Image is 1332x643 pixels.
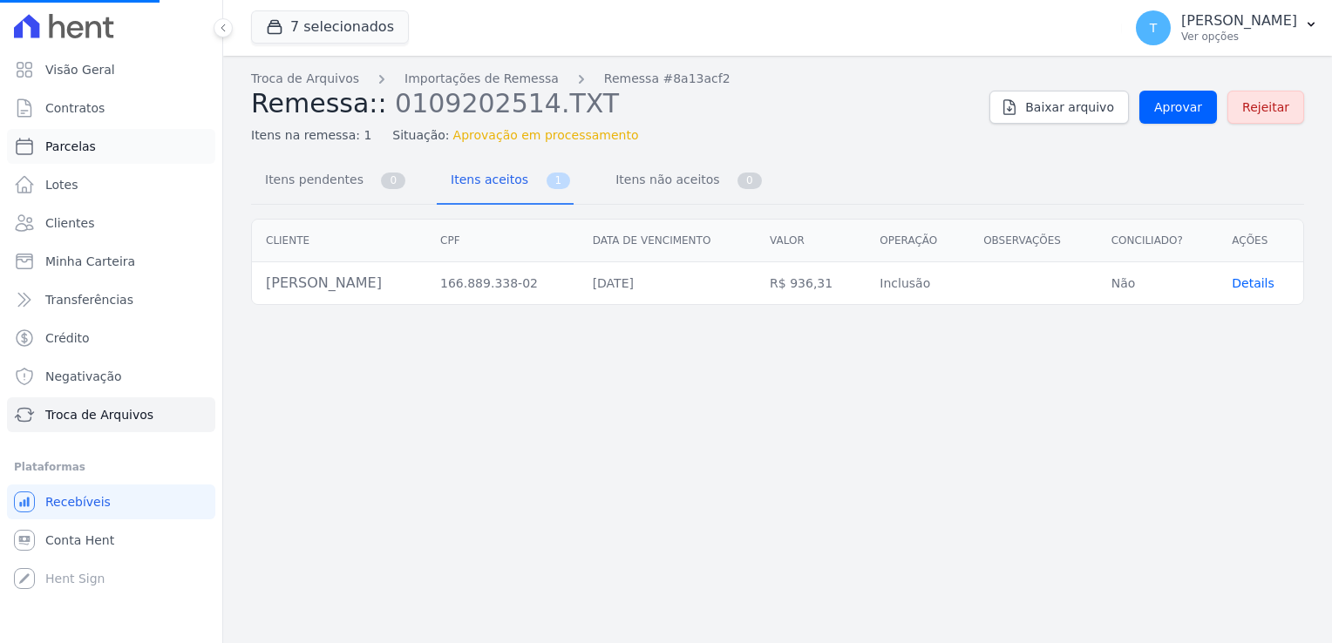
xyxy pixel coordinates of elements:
th: Conciliado? [1098,220,1219,262]
a: Itens pendentes 0 [251,159,409,205]
a: Itens aceitos 1 [437,159,574,205]
span: 1 [547,173,571,189]
button: 7 selecionados [251,10,409,44]
span: Aprovação em processamento [453,126,639,145]
span: Itens na remessa: 1 [251,126,371,145]
div: Plataformas [14,457,208,477]
button: T [PERSON_NAME] Ver opções [1122,3,1332,52]
th: Cliente [252,220,426,262]
p: [PERSON_NAME] [1181,12,1297,30]
a: Troca de Arquivos [7,397,215,432]
td: Inclusão [866,262,969,305]
th: Ações [1218,220,1303,262]
th: CPF [426,220,579,262]
span: Remessa:: [251,88,387,118]
span: Troca de Arquivos [45,406,153,423]
a: Troca de Arquivos [251,70,359,88]
span: Recebíveis [45,493,111,511]
span: Negativação [45,368,122,385]
span: Rejeitar [1242,98,1289,116]
span: Visão Geral [45,61,115,78]
th: Valor [756,220,866,262]
td: 166.889.338-02 [426,262,579,305]
a: Clientes [7,206,215,240]
td: Não [1098,262,1219,305]
a: Parcelas [7,129,215,164]
span: Aprovar [1154,98,1202,116]
span: Clientes [45,214,94,232]
a: Transferências [7,282,215,317]
span: Contratos [45,99,105,117]
th: Observações [969,220,1098,262]
span: 0109202514.TXT [395,86,619,118]
a: Visão Geral [7,52,215,87]
span: Lotes [45,176,78,193]
td: [PERSON_NAME] [252,262,426,305]
a: Lotes [7,167,215,202]
th: Operação [866,220,969,262]
td: R$ 936,31 [756,262,866,305]
a: Recebíveis [7,484,215,519]
span: Situação: [392,126,449,145]
nav: Tab selector [251,159,765,205]
a: Importações de Remessa [404,70,559,88]
span: T [1150,22,1158,34]
a: Rejeitar [1227,91,1304,124]
span: translation missing: pt-BR.manager.charges.file_imports.show.table_row.details [1232,276,1274,290]
span: Conta Hent [45,531,114,549]
a: Conta Hent [7,523,215,558]
span: Transferências [45,291,133,308]
span: Minha Carteira [45,253,135,270]
p: Ver opções [1181,30,1297,44]
a: Negativação [7,359,215,394]
span: Baixar arquivo [1025,98,1114,116]
a: Details [1232,276,1274,290]
span: Crédito [45,329,90,347]
a: Itens não aceitos 0 [601,159,765,205]
span: Parcelas [45,138,96,155]
td: [DATE] [579,262,756,305]
a: Remessa #8a13acf2 [604,70,731,88]
th: Data de vencimento [579,220,756,262]
span: 0 [381,173,405,189]
a: Minha Carteira [7,244,215,279]
a: Aprovar [1139,91,1217,124]
span: 0 [737,173,762,189]
span: Itens aceitos [440,162,532,197]
a: Baixar arquivo [989,91,1129,124]
span: Itens não aceitos [605,162,723,197]
span: Itens pendentes [255,162,367,197]
nav: Breadcrumb [251,70,975,88]
a: Crédito [7,321,215,355]
a: Contratos [7,91,215,125]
